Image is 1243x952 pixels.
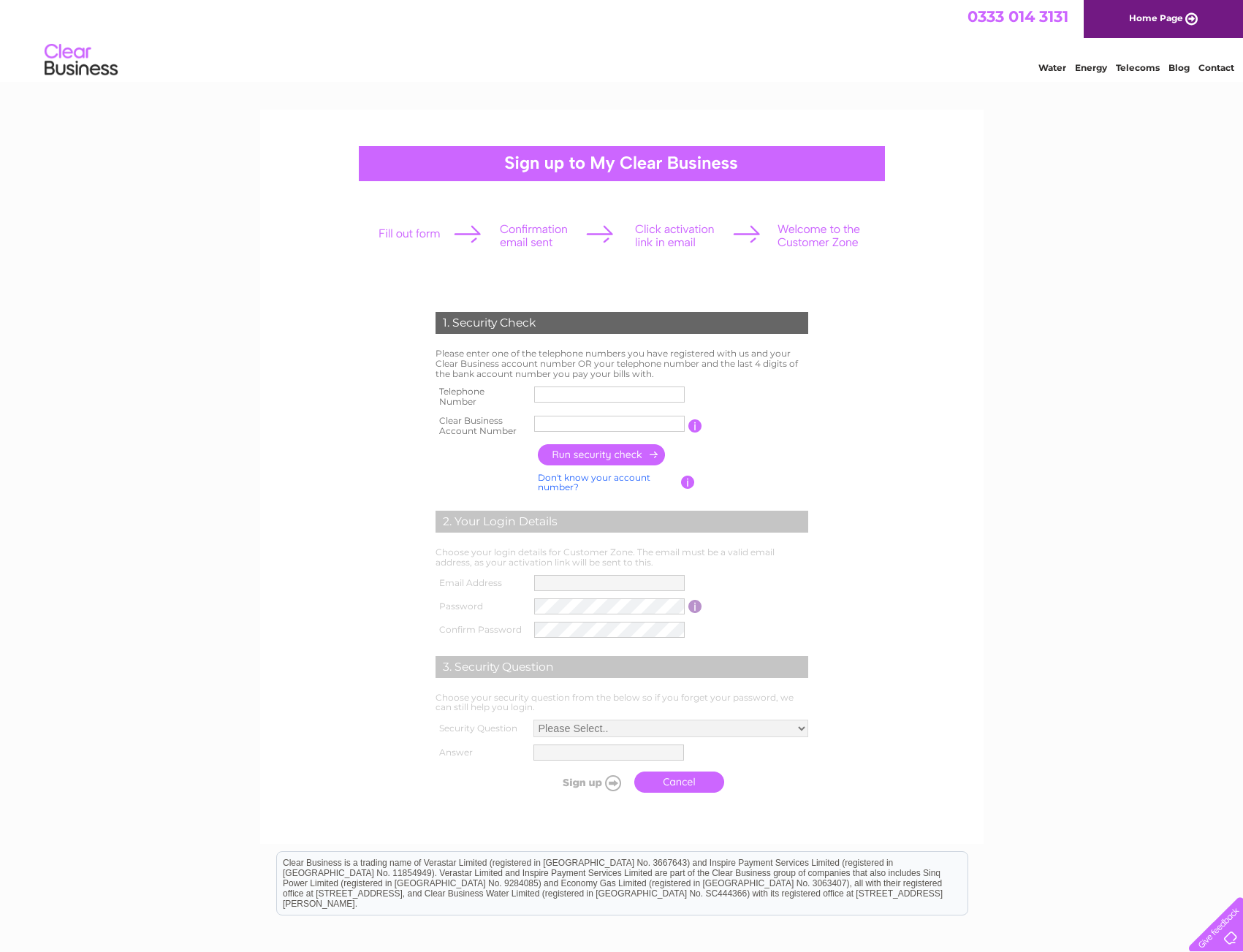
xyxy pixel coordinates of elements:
input: Information [688,419,702,433]
a: Contact [1198,62,1234,73]
th: Security Question [432,716,530,741]
a: Telecoms [1116,62,1160,73]
a: Don't know your account number? [538,472,650,493]
div: 2. Your Login Details [436,511,808,533]
th: Password [432,595,531,618]
input: Information [688,600,702,613]
a: Energy [1075,62,1107,73]
a: Cancel [634,772,724,793]
div: 1. Security Check [436,312,808,334]
td: Choose your login details for Customer Zone. The email must be a valid email address, as your act... [432,544,812,571]
th: Answer [432,741,530,764]
div: 3. Security Question [436,656,808,678]
th: Telephone Number [432,382,531,411]
td: Please enter one of the telephone numbers you have registered with us and your Clear Business acc... [432,345,812,382]
th: Clear Business Account Number [432,411,531,441]
th: Confirm Password [432,618,531,641]
a: Blog [1168,62,1190,73]
input: Submit [537,772,627,793]
input: Information [681,476,695,489]
img: logo.png [44,38,118,83]
th: Email Address [432,571,531,595]
a: 0333 014 3131 [968,7,1068,26]
a: Water [1038,62,1066,73]
td: Choose your security question from the below so if you forget your password, we can still help yo... [432,689,812,717]
div: Clear Business is a trading name of Verastar Limited (registered in [GEOGRAPHIC_DATA] No. 3667643... [277,8,968,71]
